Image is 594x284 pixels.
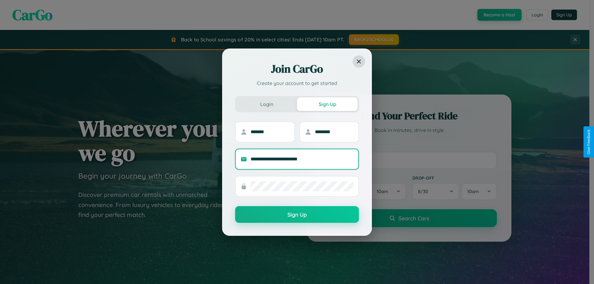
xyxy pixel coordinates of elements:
button: Sign Up [235,206,359,223]
button: Login [236,97,297,111]
h2: Join CarGo [235,61,359,76]
div: Give Feedback [587,129,591,155]
button: Sign Up [297,97,358,111]
p: Create your account to get started [235,79,359,87]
